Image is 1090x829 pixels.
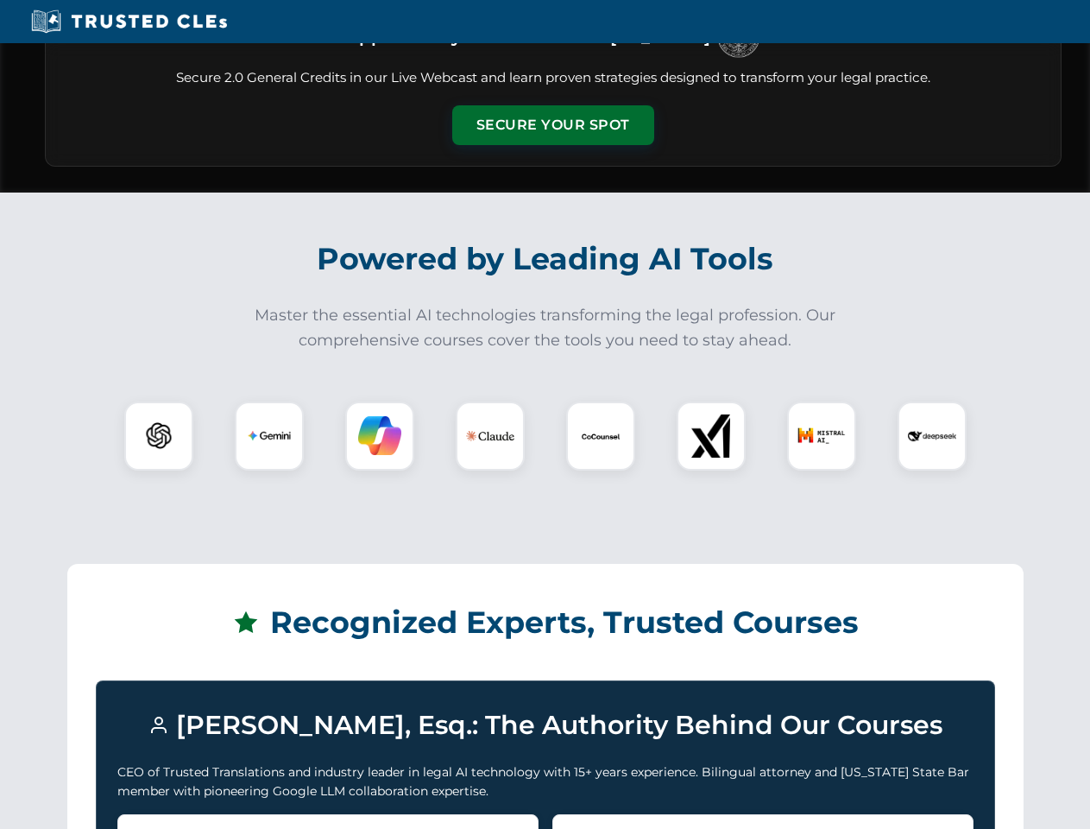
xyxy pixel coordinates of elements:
[345,402,414,471] div: Copilot
[898,402,967,471] div: DeepSeek
[677,402,746,471] div: xAI
[690,414,733,458] img: xAI Logo
[452,105,654,145] button: Secure Your Spot
[117,702,973,749] h3: [PERSON_NAME], Esq.: The Authority Behind Our Courses
[235,402,304,471] div: Gemini
[908,412,956,460] img: DeepSeek Logo
[243,303,847,353] p: Master the essential AI technologies transforming the legal profession. Our comprehensive courses...
[26,9,232,35] img: Trusted CLEs
[579,414,622,458] img: CoCounsel Logo
[466,412,514,460] img: Claude Logo
[134,411,184,461] img: ChatGPT Logo
[67,229,1024,289] h2: Powered by Leading AI Tools
[124,402,193,471] div: ChatGPT
[117,763,973,801] p: CEO of Trusted Translations and industry leader in legal AI technology with 15+ years experience....
[66,68,1040,88] p: Secure 2.0 General Credits in our Live Webcast and learn proven strategies designed to transform ...
[456,402,525,471] div: Claude
[96,592,995,653] h2: Recognized Experts, Trusted Courses
[787,402,856,471] div: Mistral AI
[358,414,401,458] img: Copilot Logo
[248,414,291,458] img: Gemini Logo
[566,402,635,471] div: CoCounsel
[797,412,846,460] img: Mistral AI Logo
